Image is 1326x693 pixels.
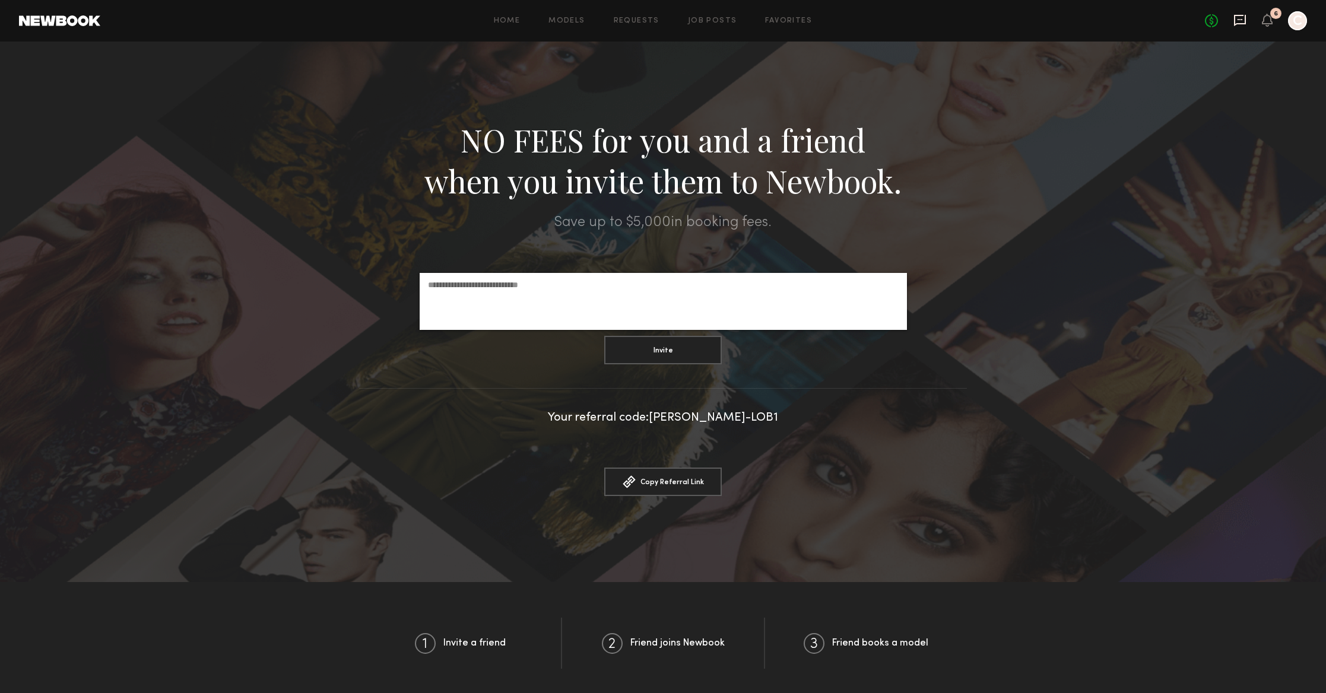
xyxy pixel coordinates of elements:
[614,17,659,25] a: Requests
[562,618,765,669] div: Friend joins Newbook
[359,618,562,669] div: Invite a friend
[1274,11,1278,17] div: 6
[604,336,722,364] button: Invite
[688,17,737,25] a: Job Posts
[494,17,521,25] a: Home
[604,468,722,496] button: Copy Referral Link
[1288,11,1307,30] a: C
[548,17,585,25] a: Models
[765,17,812,25] a: Favorites
[765,618,967,669] div: Friend books a model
